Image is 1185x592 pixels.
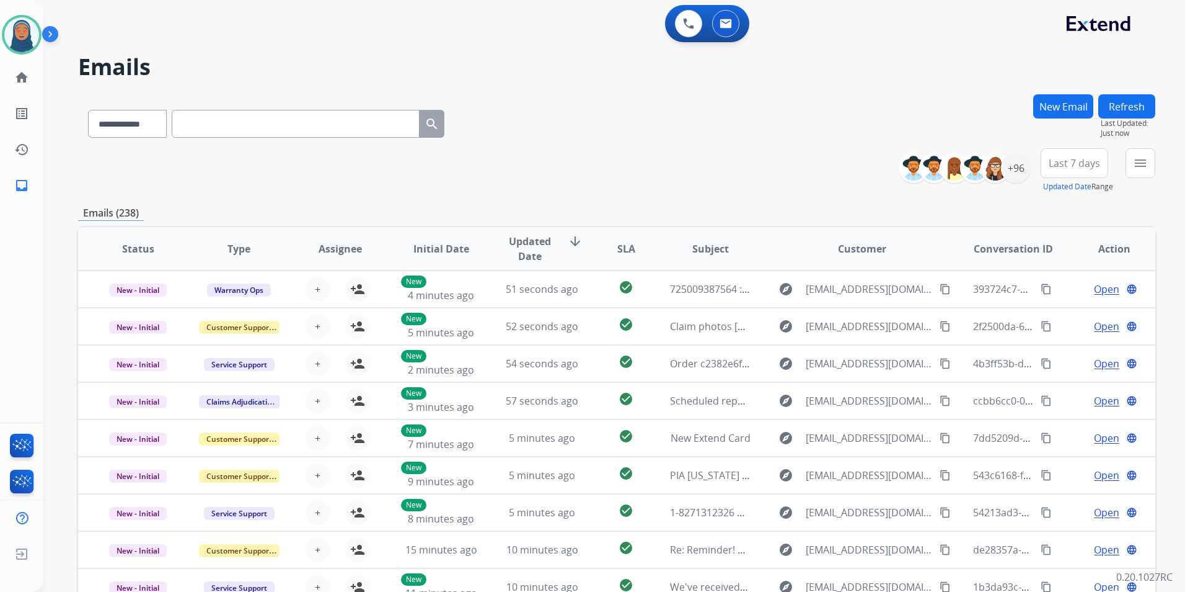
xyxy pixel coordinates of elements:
[1041,507,1052,518] mat-icon: content_copy
[109,284,167,297] span: New - Initial
[319,241,362,256] span: Assignee
[506,282,578,296] span: 51 seconds ago
[1094,282,1119,297] span: Open
[109,433,167,446] span: New - Initial
[1041,321,1052,332] mat-icon: content_copy
[199,544,280,557] span: Customer Support
[506,543,578,557] span: 10 minutes ago
[670,357,887,370] span: Order c2382e6f-e495-4ac3-ad9b-258c63ddc5fd
[619,540,633,555] mat-icon: check_circle
[778,393,793,408] mat-icon: explore
[670,506,884,519] span: 1-8271312326 PRJ002758079, [PERSON_NAME]
[1094,505,1119,520] span: Open
[619,354,633,369] mat-icon: check_circle
[778,282,793,297] mat-icon: explore
[199,433,280,446] span: Customer Support
[306,314,330,339] button: +
[350,468,365,483] mat-icon: person_add
[425,117,439,132] mat-icon: search
[306,351,330,376] button: +
[806,319,933,334] span: [EMAIL_ADDRESS][DOMAIN_NAME]
[401,499,426,511] p: New
[1101,128,1155,138] span: Just now
[408,437,474,451] span: 7 minutes ago
[973,543,1163,557] span: de28357a-50aa-4531-a2ac-2b061e41fd92
[408,326,474,339] span: 5 minutes ago
[1126,507,1137,518] mat-icon: language
[1098,94,1155,119] button: Refresh
[14,178,29,193] mat-icon: inbox
[670,469,834,482] span: PIA [US_STATE] Education Schedule
[778,542,793,557] mat-icon: explore
[1101,119,1155,128] span: Last Updated:
[199,321,280,334] span: Customer Support
[109,321,167,334] span: New - Initial
[973,282,1167,296] span: 393724c7-d0be-40b6-bc74-269b9108bb09
[568,234,583,249] mat-icon: arrow_downward
[401,424,426,437] p: New
[204,358,275,371] span: Service Support
[1041,544,1052,555] mat-icon: content_copy
[408,400,474,414] span: 3 minutes ago
[506,394,578,408] span: 57 seconds ago
[109,470,167,483] span: New - Initial
[408,289,474,302] span: 4 minutes ago
[940,433,951,444] mat-icon: content_copy
[973,357,1150,370] span: 4b3ff53b-d71f-40bf-a405-f617f55d5a0f
[670,543,964,557] span: Re: Reminder! Send in your product to proceed with your claim
[1054,227,1155,271] th: Action
[619,317,633,332] mat-icon: check_circle
[806,282,933,297] span: [EMAIL_ADDRESS][DOMAIN_NAME]
[1126,284,1137,295] mat-icon: language
[502,234,558,264] span: Updated Date
[973,320,1161,333] span: 2f2500da-63bd-4d00-9408-61325f209192
[619,503,633,518] mat-icon: check_circle
[1126,321,1137,332] mat-icon: language
[408,475,474,488] span: 9 minutes ago
[109,395,167,408] span: New - Initial
[401,313,426,325] p: New
[306,500,330,525] button: +
[1116,570,1173,585] p: 0.20.1027RC
[14,106,29,121] mat-icon: list_alt
[350,431,365,446] mat-icon: person_add
[315,542,320,557] span: +
[315,356,320,371] span: +
[1094,319,1119,334] span: Open
[1041,395,1052,406] mat-icon: content_copy
[940,395,951,406] mat-icon: content_copy
[509,431,575,445] span: 5 minutes ago
[506,320,578,333] span: 52 seconds ago
[692,241,729,256] span: Subject
[315,282,320,297] span: +
[940,284,951,295] mat-icon: content_copy
[204,507,275,520] span: Service Support
[1041,433,1052,444] mat-icon: content_copy
[306,388,330,413] button: +
[806,356,933,371] span: [EMAIL_ADDRESS][DOMAIN_NAME]
[14,142,29,157] mat-icon: history
[509,506,575,519] span: 5 minutes ago
[14,70,29,85] mat-icon: home
[619,392,633,406] mat-icon: check_circle
[778,319,793,334] mat-icon: explore
[306,426,330,451] button: +
[940,358,951,369] mat-icon: content_copy
[1041,358,1052,369] mat-icon: content_copy
[806,393,933,408] span: [EMAIL_ADDRESS][DOMAIN_NAME]
[78,205,144,221] p: Emails (238)
[1041,470,1052,481] mat-icon: content_copy
[315,393,320,408] span: +
[806,431,933,446] span: [EMAIL_ADDRESS][DOMAIN_NAME]
[1126,395,1137,406] mat-icon: language
[350,282,365,297] mat-icon: person_add
[1133,156,1148,171] mat-icon: menu
[806,505,933,520] span: [EMAIL_ADDRESS][DOMAIN_NAME][DATE]
[315,468,320,483] span: +
[405,543,477,557] span: 15 minutes ago
[350,319,365,334] mat-icon: person_add
[1126,433,1137,444] mat-icon: language
[350,542,365,557] mat-icon: person_add
[1126,470,1137,481] mat-icon: language
[940,321,951,332] mat-icon: content_copy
